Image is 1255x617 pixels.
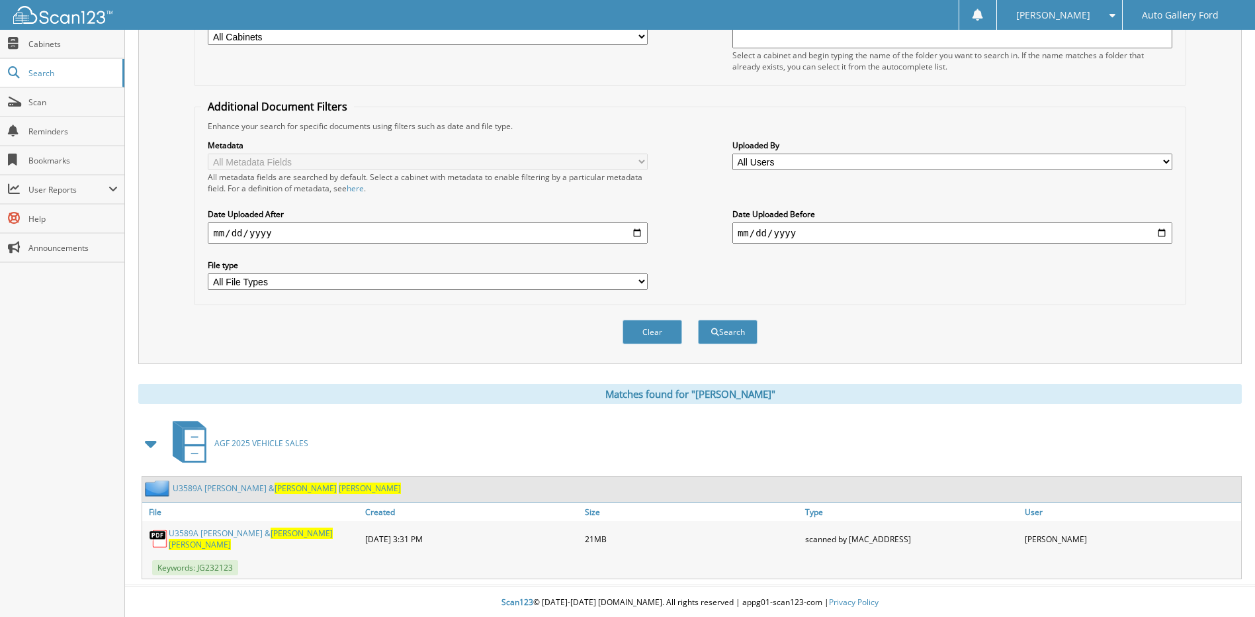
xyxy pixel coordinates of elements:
div: scanned by [MAC_ADDRESS] [802,524,1021,553]
span: Bookmarks [28,155,118,166]
button: Clear [623,320,682,344]
span: Help [28,213,118,224]
a: Type [802,503,1021,521]
a: Created [362,503,582,521]
a: Size [582,503,801,521]
span: Scan [28,97,118,108]
input: end [732,222,1172,244]
a: User [1021,503,1241,521]
img: PDF.png [149,529,169,549]
label: Metadata [208,140,648,151]
label: Date Uploaded After [208,209,648,220]
span: Search [28,68,116,79]
img: folder2.png [145,480,173,497]
label: Uploaded By [732,140,1172,151]
span: Announcements [28,242,118,254]
div: [PERSON_NAME] [1021,524,1241,553]
span: Cabinets [28,38,118,50]
a: here [347,183,364,194]
span: [PERSON_NAME] [275,483,337,494]
a: U3589A [PERSON_NAME] &[PERSON_NAME] [PERSON_NAME] [169,528,359,550]
div: Select a cabinet and begin typing the name of the folder you want to search in. If the name match... [732,50,1172,72]
span: [PERSON_NAME] [339,483,401,494]
div: Matches found for "[PERSON_NAME]" [138,384,1242,404]
a: AGF 2025 VEHICLE SALES [165,417,308,469]
span: Keywords: JG232123 [152,560,238,575]
div: All metadata fields are searched by default. Select a cabinet with metadata to enable filtering b... [208,171,648,194]
span: [PERSON_NAME] [1016,11,1090,19]
div: 21MB [582,524,801,553]
input: start [208,222,648,244]
span: User Reports [28,184,108,195]
span: Auto Gallery Ford [1142,11,1219,19]
a: U3589A [PERSON_NAME] &[PERSON_NAME] [PERSON_NAME] [173,483,401,494]
legend: Additional Document Filters [201,99,354,114]
span: AGF 2025 VEHICLE SALES [214,438,308,449]
div: [DATE] 3:31 PM [362,524,582,553]
label: Date Uploaded Before [732,209,1172,220]
img: scan123-logo-white.svg [13,6,112,24]
span: [PERSON_NAME] [271,528,333,539]
button: Search [698,320,757,344]
span: Reminders [28,126,118,137]
a: File [142,503,362,521]
iframe: Chat Widget [1189,553,1255,617]
span: [PERSON_NAME] [169,539,231,550]
a: Privacy Policy [829,596,879,608]
label: File type [208,260,648,271]
span: Scan123 [501,596,533,608]
div: Enhance your search for specific documents using filters such as date and file type. [201,120,1178,132]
